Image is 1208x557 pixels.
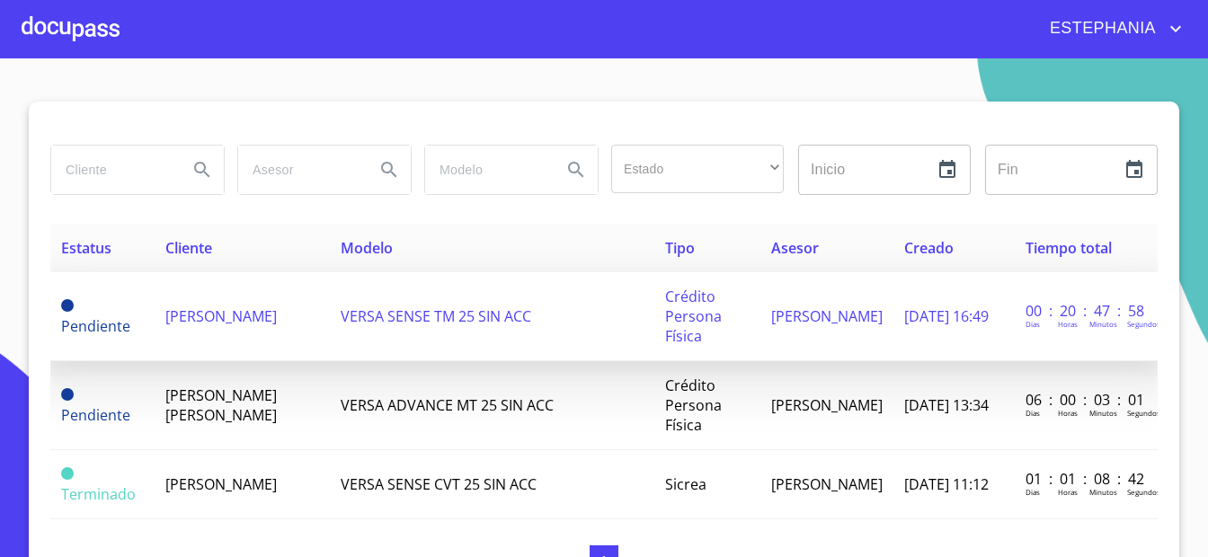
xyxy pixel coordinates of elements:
span: Modelo [341,238,393,258]
p: 00 : 20 : 47 : 58 [1026,301,1147,321]
p: Dias [1026,487,1040,497]
span: [PERSON_NAME] [165,306,277,326]
p: 06 : 00 : 03 : 01 [1026,390,1147,410]
span: Pendiente [61,388,74,401]
span: ESTEPHANIA [1036,14,1165,43]
button: Search [181,148,224,191]
p: 01 : 01 : 08 : 42 [1026,469,1147,489]
span: [PERSON_NAME] [771,306,883,326]
span: VERSA SENSE TM 25 SIN ACC [341,306,531,326]
p: Segundos [1127,319,1160,329]
span: VERSA SENSE CVT 25 SIN ACC [341,474,537,494]
span: Estatus [61,238,111,258]
p: Segundos [1127,487,1160,497]
button: Search [368,148,411,191]
span: [DATE] 13:34 [904,395,989,415]
span: Pendiente [61,316,130,336]
p: Horas [1058,487,1078,497]
span: Crédito Persona Física [665,376,722,435]
span: [PERSON_NAME] [165,474,277,494]
button: Search [555,148,598,191]
p: Minutos [1089,487,1117,497]
span: [PERSON_NAME] [PERSON_NAME] [165,385,277,425]
input: search [238,146,360,194]
p: Horas [1058,319,1078,329]
span: Tiempo total [1026,238,1112,258]
span: [PERSON_NAME] [771,474,883,494]
p: Dias [1026,408,1040,418]
span: Terminado [61,467,74,480]
p: Minutos [1089,408,1117,418]
span: Pendiente [61,299,74,312]
span: VERSA ADVANCE MT 25 SIN ACC [341,395,554,415]
span: Crédito Persona Física [665,287,722,346]
p: Horas [1058,408,1078,418]
p: Segundos [1127,408,1160,418]
span: Pendiente [61,405,130,425]
input: search [425,146,547,194]
p: Minutos [1089,319,1117,329]
span: Asesor [771,238,819,258]
span: [DATE] 11:12 [904,474,989,494]
div: ​ [611,145,784,193]
span: [DATE] 16:49 [904,306,989,326]
span: Tipo [665,238,695,258]
span: Cliente [165,238,212,258]
p: Dias [1026,319,1040,329]
input: search [51,146,173,194]
span: Sicrea [665,474,706,494]
span: Creado [904,238,954,258]
span: [PERSON_NAME] [771,395,883,415]
span: Terminado [61,484,136,504]
button: account of current user [1036,14,1186,43]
